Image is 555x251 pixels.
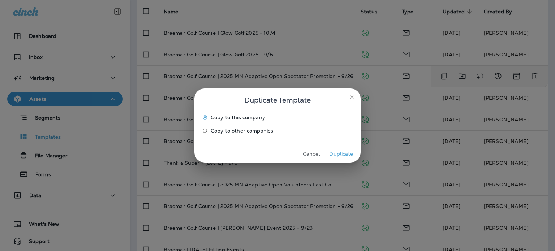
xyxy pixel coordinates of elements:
[298,148,325,160] button: Cancel
[211,114,265,120] span: Copy to this company
[346,91,358,103] button: close
[211,128,273,134] span: Copy to other companies
[244,94,311,106] span: Duplicate Template
[328,148,355,160] button: Duplicate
